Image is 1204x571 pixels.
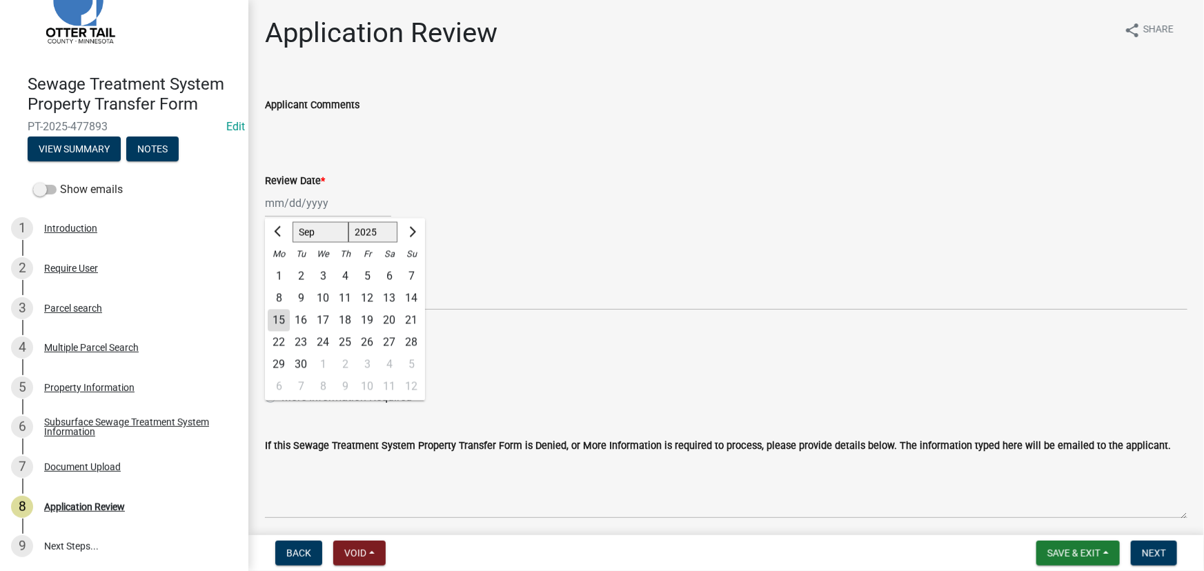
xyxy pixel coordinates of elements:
[400,354,422,376] div: Sunday, October 5, 2025
[334,266,356,288] div: Thursday, September 4, 2025
[334,332,356,354] div: 25
[378,332,400,354] div: 27
[334,354,356,376] div: Thursday, October 2, 2025
[268,310,290,332] div: Monday, September 15, 2025
[312,332,334,354] div: Wednesday, September 24, 2025
[334,376,356,398] div: 9
[28,144,121,155] wm-modal-confirm: Summary
[378,310,400,332] div: Saturday, September 20, 2025
[11,456,33,478] div: 7
[11,337,33,359] div: 4
[1131,541,1177,565] button: Next
[334,310,356,332] div: Thursday, September 18, 2025
[11,257,33,279] div: 2
[334,243,356,266] div: Th
[290,332,312,354] div: Tuesday, September 23, 2025
[268,288,290,310] div: 8
[44,383,135,392] div: Property Information
[400,310,422,332] div: 21
[400,310,422,332] div: Sunday, September 21, 2025
[334,288,356,310] div: Thursday, September 11, 2025
[11,297,33,319] div: 3
[312,376,334,398] div: Wednesday, October 8, 2025
[265,189,391,217] input: mm/dd/yyyy
[290,310,312,332] div: Tuesday, September 16, 2025
[312,354,334,376] div: Wednesday, October 1, 2025
[312,288,334,310] div: Wednesday, September 10, 2025
[356,243,378,266] div: Fr
[226,120,245,133] wm-modal-confirm: Edit Application Number
[356,310,378,332] div: Friday, September 19, 2025
[28,74,237,114] h4: Sewage Treatment System Property Transfer Form
[290,288,312,310] div: Tuesday, September 9, 2025
[356,354,378,376] div: Friday, October 3, 2025
[334,376,356,398] div: Thursday, October 9, 2025
[265,177,325,186] label: Review Date
[268,376,290,398] div: 6
[378,376,400,398] div: Saturday, October 11, 2025
[356,354,378,376] div: 3
[268,354,290,376] div: Monday, September 29, 2025
[400,288,422,310] div: Sunday, September 14, 2025
[344,548,366,559] span: Void
[312,354,334,376] div: 1
[312,310,334,332] div: Wednesday, September 17, 2025
[312,376,334,398] div: 8
[312,310,334,332] div: 17
[378,354,400,376] div: Saturday, October 4, 2025
[275,541,322,565] button: Back
[44,502,125,512] div: Application Review
[11,377,33,399] div: 5
[356,266,378,288] div: 5
[268,332,290,354] div: Monday, September 22, 2025
[400,266,422,288] div: 7
[400,376,422,398] div: Sunday, October 12, 2025
[356,376,378,398] div: Friday, October 10, 2025
[356,332,378,354] div: Friday, September 26, 2025
[1142,548,1166,559] span: Next
[378,266,400,288] div: Saturday, September 6, 2025
[126,144,179,155] wm-modal-confirm: Notes
[400,243,422,266] div: Su
[290,266,312,288] div: Tuesday, September 2, 2025
[378,310,400,332] div: 20
[356,310,378,332] div: 19
[270,221,287,243] button: Previous month
[400,332,422,354] div: Sunday, September 28, 2025
[290,266,312,288] div: 2
[378,288,400,310] div: 13
[334,266,356,288] div: 4
[312,332,334,354] div: 24
[356,376,378,398] div: 10
[268,354,290,376] div: 29
[356,288,378,310] div: 12
[290,376,312,398] div: 7
[312,266,334,288] div: Wednesday, September 3, 2025
[268,266,290,288] div: Monday, September 1, 2025
[333,541,386,565] button: Void
[28,120,221,133] span: PT-2025-477893
[44,223,97,233] div: Introduction
[286,548,311,559] span: Back
[265,17,497,50] h1: Application Review
[378,376,400,398] div: 11
[334,288,356,310] div: 11
[265,441,1171,451] label: If this Sewage Treatment System Property Transfer Form is Denied, or More Information is required...
[226,120,245,133] a: Edit
[334,310,356,332] div: 18
[28,137,121,161] button: View Summary
[268,376,290,398] div: Monday, October 6, 2025
[356,332,378,354] div: 26
[334,354,356,376] div: 2
[312,266,334,288] div: 3
[268,332,290,354] div: 22
[265,101,359,110] label: Applicant Comments
[11,535,33,557] div: 9
[403,221,420,243] button: Next month
[400,354,422,376] div: 5
[334,332,356,354] div: Thursday, September 25, 2025
[44,263,98,273] div: Require User
[356,266,378,288] div: Friday, September 5, 2025
[290,288,312,310] div: 9
[268,288,290,310] div: Monday, September 8, 2025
